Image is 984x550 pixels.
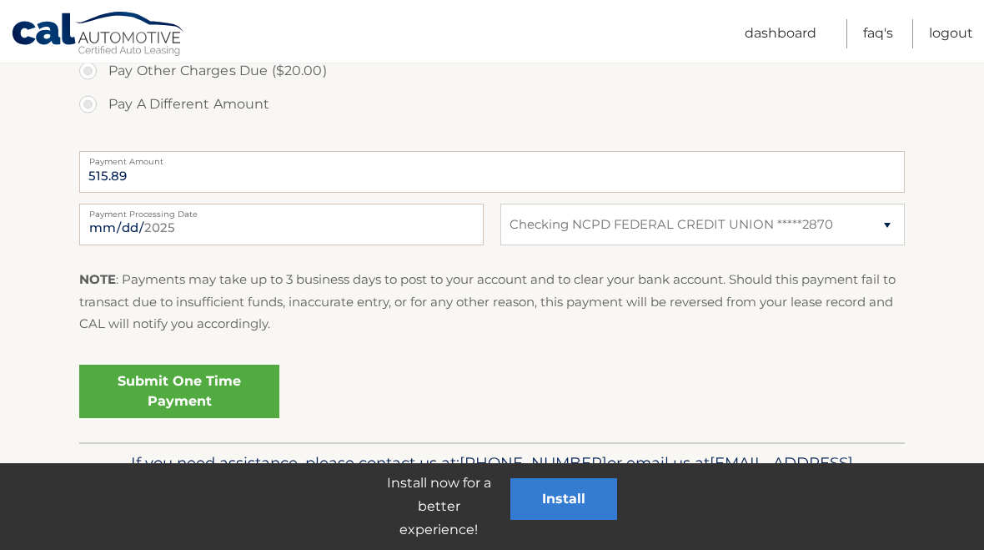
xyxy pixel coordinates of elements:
[863,19,893,48] a: FAQ's
[79,151,905,164] label: Payment Amount
[79,88,905,121] label: Pay A Different Amount
[745,19,816,48] a: Dashboard
[79,365,279,418] a: Submit One Time Payment
[79,269,905,335] p: : Payments may take up to 3 business days to post to your account and to clear your bank account....
[79,204,484,217] label: Payment Processing Date
[367,472,510,542] p: Install now for a better experience!
[90,450,894,503] p: If you need assistance, please contact us at: or email us at
[79,54,905,88] label: Pay Other Charges Due ($20.00)
[79,151,905,193] input: Payment Amount
[11,11,186,59] a: Cal Automotive
[510,478,617,520] button: Install
[79,204,484,245] input: Payment Date
[79,271,116,287] strong: NOTE
[929,19,973,48] a: Logout
[459,453,607,472] span: [PHONE_NUMBER]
